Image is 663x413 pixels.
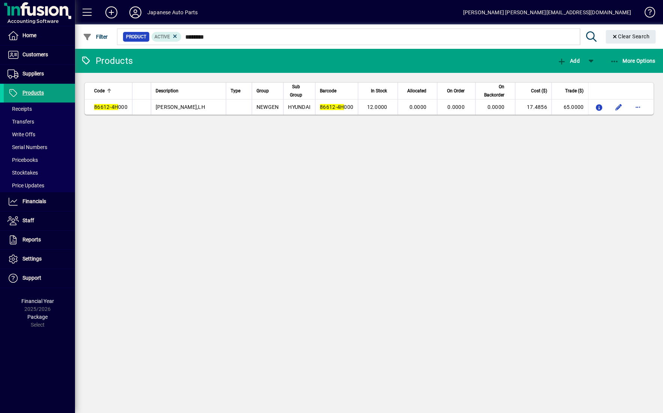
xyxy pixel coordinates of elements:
[371,87,387,95] span: In Stock
[4,26,75,45] a: Home
[7,182,44,188] span: Price Updates
[463,6,631,18] div: [PERSON_NAME] [PERSON_NAME][EMAIL_ADDRESS][DOMAIN_NAME]
[551,99,588,115] td: 65.0000
[22,256,42,262] span: Settings
[608,54,657,68] button: More Options
[123,6,147,19] button: Profile
[531,87,547,95] span: Cost ($)
[367,104,387,110] span: 12.0000
[94,87,105,95] span: Code
[320,104,344,110] em: 86612-4H
[94,104,127,110] span: 000
[22,51,48,57] span: Customers
[4,211,75,230] a: Staff
[154,34,170,39] span: Active
[27,314,48,320] span: Package
[409,104,426,110] span: 0.0000
[22,275,41,281] span: Support
[610,58,655,64] span: More Options
[4,269,75,288] a: Support
[21,298,54,304] span: Financial Year
[515,99,552,115] td: 17.4856
[4,250,75,268] a: Settings
[94,104,118,110] em: 86612-4H
[22,237,41,243] span: Reports
[557,58,579,64] span: Add
[7,157,38,163] span: Pricebooks
[4,141,75,154] a: Serial Numbers
[22,90,44,96] span: Products
[288,83,304,99] span: Sub Group
[363,87,394,95] div: In Stock
[99,6,123,19] button: Add
[22,32,36,38] span: Home
[288,83,310,99] div: Sub Group
[7,106,32,112] span: Receipts
[81,30,110,44] button: Filter
[4,128,75,141] a: Write Offs
[231,87,247,95] div: Type
[565,87,583,95] span: Trade ($)
[22,71,44,77] span: Suppliers
[7,170,38,176] span: Stocktakes
[4,154,75,166] a: Pricebooks
[480,83,504,99] span: On Backorder
[4,231,75,249] a: Reports
[156,87,221,95] div: Description
[447,104,465,110] span: 0.0000
[7,119,34,125] span: Transfers
[126,33,146,41] span: Product
[480,83,511,99] div: On Backorder
[22,198,46,204] span: Financials
[4,102,75,115] a: Receipts
[447,87,465,95] span: On Order
[4,65,75,83] a: Suppliers
[320,87,353,95] div: Barcode
[402,87,433,95] div: Allocated
[4,179,75,192] a: Price Updates
[320,104,353,110] span: 000
[407,87,426,95] span: Allocated
[612,101,624,113] button: Edit
[606,30,656,44] button: Clear
[151,32,181,42] mat-chip: Activation Status: Active
[81,55,133,67] div: Products
[7,131,35,137] span: Write Offs
[256,87,269,95] span: Group
[4,45,75,64] a: Customers
[320,87,336,95] span: Barcode
[612,33,650,39] span: Clear Search
[442,87,471,95] div: On Order
[256,87,279,95] div: Group
[231,87,240,95] span: Type
[22,217,34,223] span: Staff
[147,6,198,18] div: Japanese Auto Parts
[4,115,75,128] a: Transfers
[4,192,75,211] a: Financials
[156,104,205,110] span: [PERSON_NAME],LH
[288,104,310,110] span: HYUNDAI
[7,144,47,150] span: Serial Numbers
[4,166,75,179] a: Stocktakes
[487,104,504,110] span: 0.0000
[632,101,644,113] button: More options
[156,87,178,95] span: Description
[83,34,108,40] span: Filter
[555,54,581,68] button: Add
[639,2,654,26] a: Knowledge Base
[256,104,279,110] span: NEWGEN
[94,87,127,95] div: Code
